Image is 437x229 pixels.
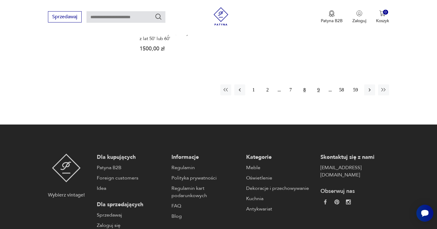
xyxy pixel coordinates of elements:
button: 0Koszyk [376,10,389,24]
img: Ikona medalu [329,10,335,17]
img: c2fd9cf7f39615d9d6839a72ae8e59e5.webp [346,200,351,204]
a: Sprzedawaj [97,211,165,219]
img: 37d27d81a828e637adc9f9cb2e3d3a8a.webp [334,200,339,204]
a: Polityka prywatności [171,174,240,182]
a: Foreign customers [97,174,165,182]
button: 7 [285,84,296,95]
a: Regulamin kart podarunkowych [171,185,240,199]
p: Obserwuj nas [320,188,389,195]
a: Dekoracje i przechowywanie [246,185,315,192]
a: Ikona medaluPatyna B2B [321,10,343,24]
img: Patyna - sklep z meblami i dekoracjami vintage [212,7,230,26]
p: Skontaktuj się z nami [320,154,389,161]
a: Antykwariat [246,205,315,213]
p: Informacje [171,154,240,161]
p: Dla sprzedających [97,201,165,208]
button: 8 [299,84,310,95]
a: Idea [97,185,165,192]
p: Zaloguj [352,18,366,24]
button: 58 [336,84,347,95]
p: Kategorie [246,154,315,161]
p: Patyna B2B [321,18,343,24]
a: Regulamin [171,164,240,171]
h3: Kredens / witryna / witrynka art-deco z lat 50' lub 60' [140,31,214,41]
img: da9060093f698e4c3cedc1453eec5031.webp [323,200,328,204]
button: Zaloguj [352,10,366,24]
a: Patyna B2B [97,164,165,171]
p: Wybierz vintage! [48,191,85,199]
div: 0 [383,10,388,15]
a: Kuchnia [246,195,315,202]
button: 2 [262,84,273,95]
a: Meble [246,164,315,171]
a: FAQ [171,202,240,210]
p: Dla kupujących [97,154,165,161]
a: [EMAIL_ADDRESS][DOMAIN_NAME] [320,164,389,179]
img: Patyna - sklep z meblami i dekoracjami vintage [52,154,81,182]
button: Sprzedawaj [48,11,82,22]
button: 59 [350,84,361,95]
img: Ikona koszyka [379,10,385,16]
a: Oświetlenie [246,174,315,182]
a: Zaloguj się [97,222,165,229]
button: Patyna B2B [321,10,343,24]
p: 1500,00 zł [140,46,214,51]
a: Blog [171,213,240,220]
p: Koszyk [376,18,389,24]
button: 1 [248,84,259,95]
button: Szukaj [155,13,162,20]
button: 9 [313,84,324,95]
a: Sprzedawaj [48,15,82,19]
img: Ikonka użytkownika [356,10,362,16]
iframe: Smartsupp widget button [416,205,433,222]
